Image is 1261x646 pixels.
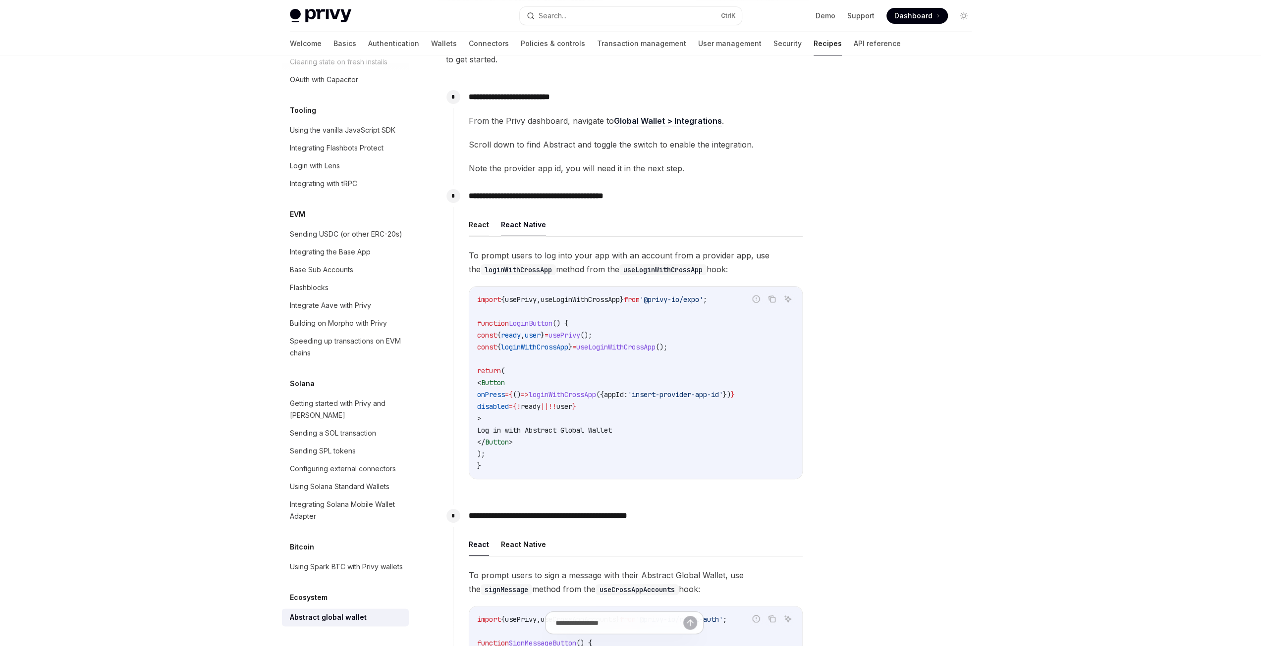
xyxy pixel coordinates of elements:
div: Search... [539,10,566,22]
span: { [497,343,501,351]
span: Button [485,438,509,447]
span: Ctrl K [721,12,736,20]
div: Abstract global wallet [290,611,367,623]
span: ready [521,402,541,411]
span: usePrivy [505,295,537,304]
span: useLoginWithCrossApp [576,343,656,351]
span: import [477,295,501,304]
h5: Ecosystem [290,592,328,603]
span: Log in with Abstract Global Wallet [477,426,612,435]
button: React Native [501,533,546,556]
a: Integrating with tRPC [282,175,409,193]
a: Basics [333,32,356,55]
a: Support [847,11,875,21]
span: }) [723,390,731,399]
a: Connectors [469,32,509,55]
a: Sending SPL tokens [282,442,409,460]
h5: Tooling [290,104,316,116]
div: Integrate Aave with Privy [290,299,371,311]
div: Integrating the Base App [290,246,371,258]
strong: Global Wallet > Integrations [614,116,722,126]
span: = [572,343,576,351]
span: , [521,331,525,340]
a: Wallets [431,32,457,55]
span: disabled [477,402,509,411]
a: User management [698,32,762,55]
a: Configuring external connectors [282,460,409,478]
span: } [477,461,481,470]
span: ( [501,366,505,375]
div: Login with Lens [290,160,340,172]
a: Integrating the Base App [282,243,409,261]
div: Speeding up transactions on EVM chains [290,335,403,359]
a: Login with Lens [282,157,409,175]
div: Sending SPL tokens [290,445,356,457]
a: Speeding up transactions on EVM chains [282,332,409,362]
h5: Solana [290,378,315,390]
span: } [620,295,624,304]
span: To prompt users to log into your app with an account from a provider app, use the method from the... [469,248,803,276]
div: Base Sub Accounts [290,264,353,276]
span: ({ [596,390,604,399]
div: Integrating Solana Mobile Wallet Adapter [290,498,403,522]
span: } [731,390,735,399]
span: ready [501,331,521,340]
span: Dashboard [894,11,932,21]
span: < [477,378,481,387]
span: ! [517,402,521,411]
span: () { [552,319,568,328]
a: Using Solana Standard Wallets [282,478,409,496]
span: (); [656,343,667,351]
a: Integrating Flashbots Protect [282,139,409,157]
div: Using Spark BTC with Privy wallets [290,561,403,573]
code: signMessage [481,584,532,595]
span: from [624,295,640,304]
span: onPress [477,390,505,399]
a: Welcome [290,32,322,55]
a: Flashblocks [282,279,409,297]
h5: Bitcoin [290,541,314,553]
span: !! [548,402,556,411]
div: Integrating with tRPC [290,178,357,190]
a: Getting started with Privy and [PERSON_NAME] [282,395,409,424]
a: Base Sub Accounts [282,261,409,279]
span: loginWithCrossApp [529,390,596,399]
span: usePrivy [548,331,580,340]
a: Using the vanilla JavaScript SDK [282,121,409,139]
h5: EVM [290,208,305,220]
div: Flashblocks [290,282,329,294]
span: </ [477,438,485,447]
button: Copy the contents from the code block [766,293,778,305]
span: ; [703,295,707,304]
button: Send message [683,616,697,630]
span: || [541,402,548,411]
a: Dashboard [886,8,948,24]
span: > [477,414,481,423]
span: = [505,390,509,399]
span: To prompt users to sign a message with their Abstract Global Wallet, use the method from the hook: [469,568,803,596]
span: { [513,402,517,411]
div: Building on Morpho with Privy [290,317,387,329]
span: => [521,390,529,399]
button: Toggle dark mode [956,8,972,24]
span: = [545,331,548,340]
span: , [537,295,541,304]
a: Demo [816,11,835,21]
div: Getting started with Privy and [PERSON_NAME] [290,398,403,421]
a: Sending USDC (or other ERC-20s) [282,225,409,243]
span: () [513,390,521,399]
a: Using Spark BTC with Privy wallets [282,558,409,576]
a: OAuth with Capacitor [282,71,409,89]
a: Authentication [368,32,419,55]
code: useCrossAppAccounts [596,584,679,595]
button: React Native [501,213,546,236]
span: loginWithCrossApp [501,343,568,351]
a: Abstract global wallet [282,608,409,626]
div: Sending USDC (or other ERC-20s) [290,228,402,240]
span: } [541,331,545,340]
a: Sending a SOL transaction [282,424,409,442]
a: Transaction management [597,32,686,55]
a: Security [773,32,802,55]
img: light logo [290,9,351,23]
span: { [497,331,501,340]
